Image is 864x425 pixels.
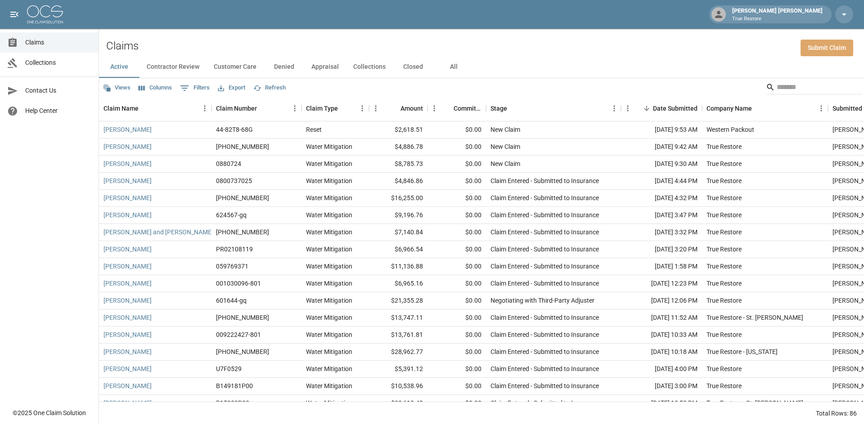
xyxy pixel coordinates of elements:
[621,190,702,207] div: [DATE] 4:32 PM
[369,327,427,344] div: $13,761.81
[99,56,864,78] div: dynamic tabs
[814,102,828,115] button: Menu
[653,96,697,121] div: Date Submitted
[5,5,23,23] button: open drawer
[207,56,264,78] button: Customer Care
[706,398,803,407] div: True Restore - St. George
[490,228,599,237] div: Claim Entered - Submitted to Insurance
[427,258,486,275] div: $0.00
[816,409,857,418] div: Total Rows: 86
[369,292,427,309] div: $21,355.28
[369,275,427,292] div: $6,965.16
[306,159,352,168] div: Water Mitigation
[621,121,702,139] div: [DATE] 9:53 AM
[216,245,253,254] div: PR02108119
[306,193,352,202] div: Water Mitigation
[706,364,742,373] div: True Restore
[306,142,352,151] div: Water Mitigation
[621,173,702,190] div: [DATE] 4:44 PM
[369,156,427,173] div: $8,785.73
[103,262,152,271] a: [PERSON_NAME]
[706,313,803,322] div: True Restore - St. George
[216,81,247,95] button: Export
[301,96,369,121] div: Claim Type
[306,330,352,339] div: Water Mitigation
[621,258,702,275] div: [DATE] 1:58 PM
[216,398,249,407] div: B15088P00
[441,102,454,115] button: Sort
[490,159,520,168] div: New Claim
[621,327,702,344] div: [DATE] 10:33 AM
[216,330,261,339] div: 009222427-801
[264,56,304,78] button: Denied
[621,102,634,115] button: Menu
[103,142,152,151] a: [PERSON_NAME]
[369,344,427,361] div: $28,962.77
[257,102,270,115] button: Sort
[27,5,63,23] img: ocs-logo-white-transparent.png
[621,395,702,412] div: [DATE] 12:52 PM
[427,102,441,115] button: Menu
[621,309,702,327] div: [DATE] 11:52 AM
[393,56,433,78] button: Closed
[400,96,423,121] div: Amount
[706,159,742,168] div: True Restore
[706,210,742,219] div: True Restore
[427,292,486,309] div: $0.00
[490,245,599,254] div: Claim Entered - Submitted to Insurance
[706,381,742,390] div: True Restore
[306,364,352,373] div: Water Mitigation
[490,364,599,373] div: Claim Entered - Submitted to Insurance
[346,56,393,78] button: Collections
[306,228,352,237] div: Water Mitigation
[388,102,400,115] button: Sort
[621,241,702,258] div: [DATE] 3:20 PM
[216,313,269,322] div: 300-0473221-2025
[490,176,599,185] div: Claim Entered - Submitted to Insurance
[216,296,247,305] div: 601644-gq
[427,224,486,241] div: $0.00
[216,96,257,121] div: Claim Number
[621,378,702,395] div: [DATE] 3:00 PM
[427,96,486,121] div: Committed Amount
[13,408,86,417] div: © 2025 One Claim Solution
[306,96,338,121] div: Claim Type
[306,245,352,254] div: Water Mitigation
[369,173,427,190] div: $4,846.86
[216,125,253,134] div: 44-82T8-68G
[216,279,261,288] div: 001030096-801
[490,330,599,339] div: Claim Entered - Submitted to Insurance
[216,262,248,271] div: 059769371
[25,38,91,47] span: Claims
[706,193,742,202] div: True Restore
[732,15,823,23] p: True Restore
[211,96,301,121] div: Claim Number
[103,210,152,219] a: [PERSON_NAME]
[103,96,139,121] div: Claim Name
[490,313,599,322] div: Claim Entered - Submitted to Insurance
[766,80,862,96] div: Search
[490,262,599,271] div: Claim Entered - Submitted to Insurance
[454,96,481,121] div: Committed Amount
[103,193,152,202] a: [PERSON_NAME]
[304,56,346,78] button: Appraisal
[706,296,742,305] div: True Restore
[103,176,152,185] a: [PERSON_NAME]
[729,6,826,22] div: [PERSON_NAME] [PERSON_NAME]
[306,125,322,134] div: Reset
[490,193,599,202] div: Claim Entered - Submitted to Insurance
[621,96,702,121] div: Date Submitted
[621,139,702,156] div: [DATE] 9:42 AM
[490,381,599,390] div: Claim Entered - Submitted to Insurance
[801,40,853,56] a: Submit Claim
[306,176,352,185] div: Water Mitigation
[490,296,594,305] div: Negotiating with Third-Party Adjuster
[99,96,211,121] div: Claim Name
[490,210,599,219] div: Claim Entered - Submitted to Insurance
[306,296,352,305] div: Water Mitigation
[25,86,91,95] span: Contact Us
[427,139,486,156] div: $0.00
[369,139,427,156] div: $4,886.78
[490,96,507,121] div: Stage
[702,96,828,121] div: Company Name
